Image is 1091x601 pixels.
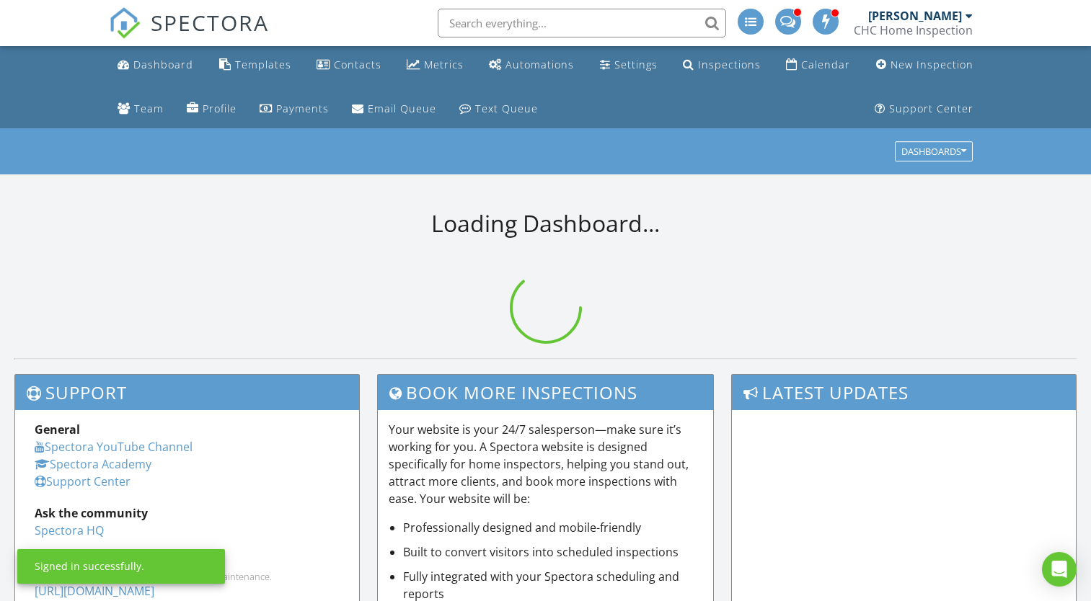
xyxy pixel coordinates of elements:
[869,96,979,123] a: Support Center
[203,102,237,115] div: Profile
[403,543,702,561] li: Built to convert visitors into scheduled inspections
[891,58,973,71] div: New Inspection
[424,58,464,71] div: Metrics
[235,58,291,71] div: Templates
[311,52,387,79] a: Contacts
[505,58,574,71] div: Automations
[181,96,242,123] a: Company Profile
[213,52,297,79] a: Templates
[112,52,199,79] a: Dashboard
[698,58,761,71] div: Inspections
[1042,552,1077,587] div: Open Intercom Messenger
[35,522,104,538] a: Spectora HQ
[780,52,856,79] a: Calendar
[378,375,713,410] h3: Book More Inspections
[112,96,169,123] a: Team
[854,23,973,37] div: CHC Home Inspection
[401,52,469,79] a: Metrics
[35,559,144,574] div: Signed in successfully.
[368,102,436,115] div: Email Queue
[346,96,442,123] a: Email Queue
[254,96,335,123] a: Payments
[868,9,962,23] div: [PERSON_NAME]
[35,583,154,599] a: [URL][DOMAIN_NAME]
[276,102,329,115] div: Payments
[438,9,726,37] input: Search everything...
[889,102,973,115] div: Support Center
[475,102,538,115] div: Text Queue
[895,142,973,162] button: Dashboards
[35,473,131,489] a: Support Center
[133,58,193,71] div: Dashboard
[35,456,151,472] a: Spectora Academy
[35,439,193,455] a: Spectora YouTube Channel
[334,58,381,71] div: Contacts
[870,52,979,79] a: New Inspection
[389,421,702,507] p: Your website is your 24/7 salesperson—make sure it’s working for you. A Spectora website is desig...
[732,375,1076,410] h3: Latest Updates
[403,519,702,536] li: Professionally designed and mobile-friendly
[134,102,164,115] div: Team
[109,19,269,50] a: SPECTORA
[901,147,966,157] div: Dashboards
[483,52,580,79] a: Automations (Advanced)
[614,58,658,71] div: Settings
[15,375,359,410] h3: Support
[594,52,663,79] a: Settings
[151,7,269,37] span: SPECTORA
[677,52,767,79] a: Inspections
[801,58,850,71] div: Calendar
[35,504,340,522] div: Ask the community
[454,96,544,123] a: Text Queue
[109,7,141,39] img: The Best Home Inspection Software - Spectora
[35,422,80,437] strong: General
